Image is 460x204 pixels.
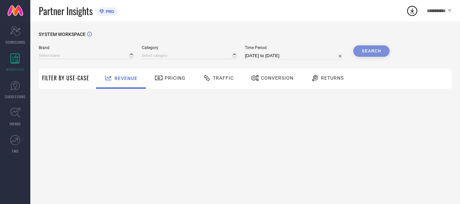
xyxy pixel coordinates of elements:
span: TRENDS [9,121,21,126]
input: Select time period [245,52,345,60]
span: Brand [39,45,133,50]
div: Open download list [406,5,418,17]
span: Traffic [213,75,234,81]
span: PRO [104,9,114,14]
input: Select brand [39,52,133,59]
span: Revenue [114,76,137,81]
span: SCORECARDS [5,40,25,45]
span: Returns [321,75,344,81]
span: Pricing [165,75,186,81]
span: Category [142,45,236,50]
span: Time Period [245,45,345,50]
span: Filter By Use-Case [42,74,89,82]
span: SUGGESTIONS [5,94,26,99]
span: SYSTEM WORKSPACE [39,32,86,37]
span: WORKSPACE [6,67,25,72]
span: Partner Insights [39,4,93,18]
span: Conversion [261,75,294,81]
span: FWD [12,149,19,154]
input: Select category [142,52,236,59]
